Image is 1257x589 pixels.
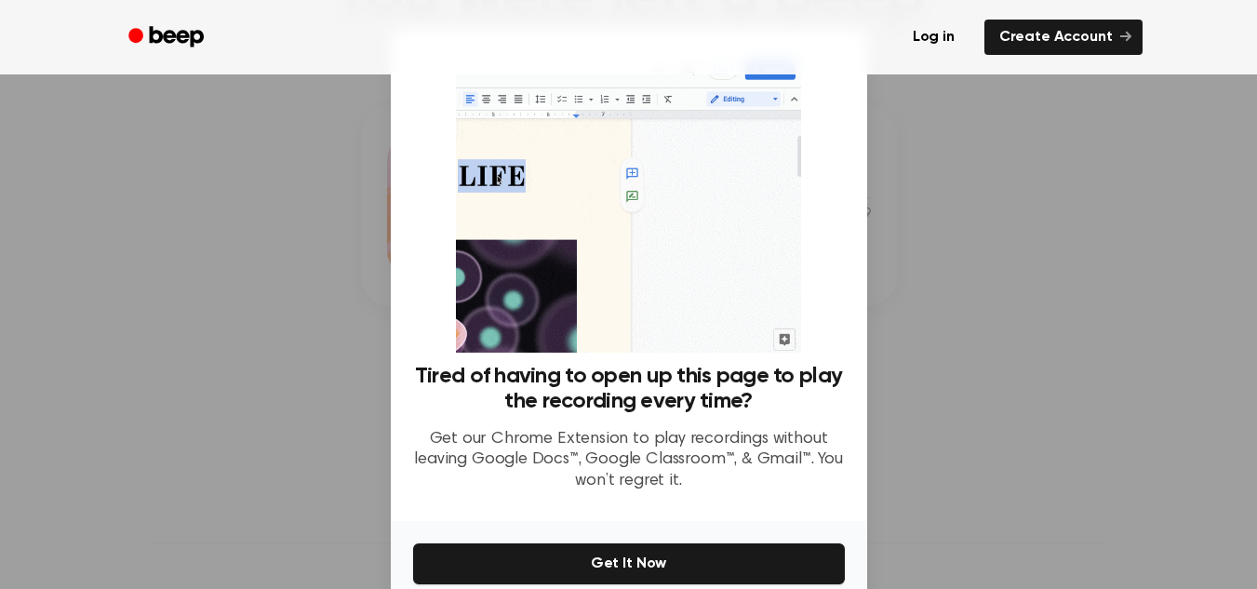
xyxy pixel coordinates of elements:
button: Get It Now [413,543,845,584]
p: Get our Chrome Extension to play recordings without leaving Google Docs™, Google Classroom™, & Gm... [413,429,845,492]
a: Beep [115,20,221,56]
h3: Tired of having to open up this page to play the recording every time? [413,364,845,414]
a: Log in [894,16,973,59]
a: Create Account [984,20,1143,55]
img: Beep extension in action [456,52,801,353]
